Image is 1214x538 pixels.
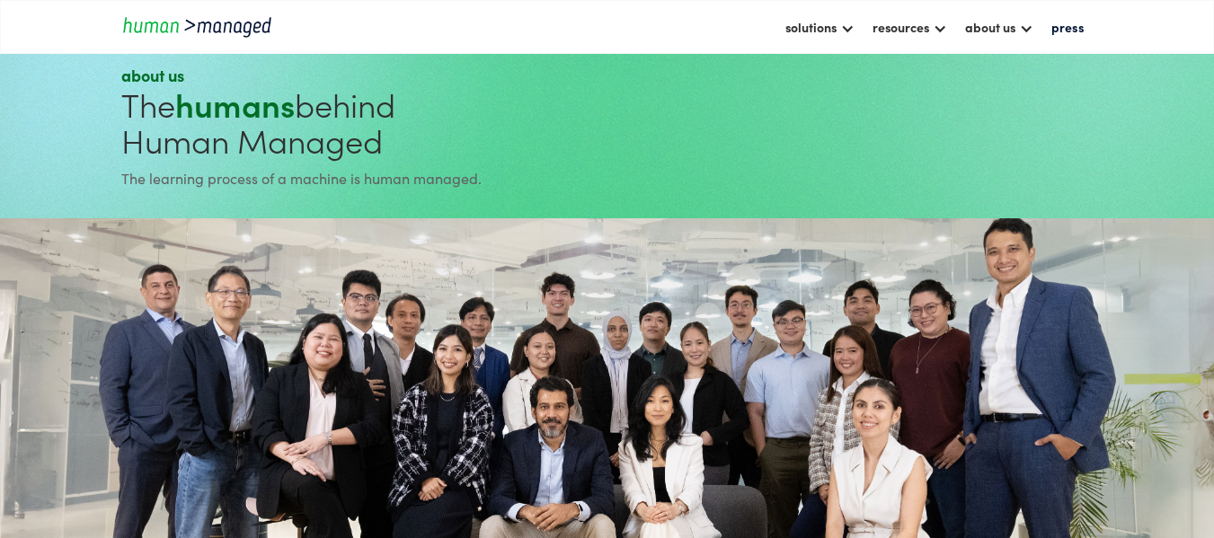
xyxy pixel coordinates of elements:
div: about us [121,65,599,86]
a: press [1042,12,1093,42]
h1: The behind Human Managed [121,86,599,158]
div: about us [965,16,1015,38]
div: solutions [785,16,837,38]
div: solutions [776,12,864,42]
div: resources [873,16,929,38]
div: resources [864,12,956,42]
a: home [121,14,283,39]
div: The learning process of a machine is human managed. [121,167,599,189]
strong: humans [175,81,295,127]
div: about us [956,12,1042,42]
